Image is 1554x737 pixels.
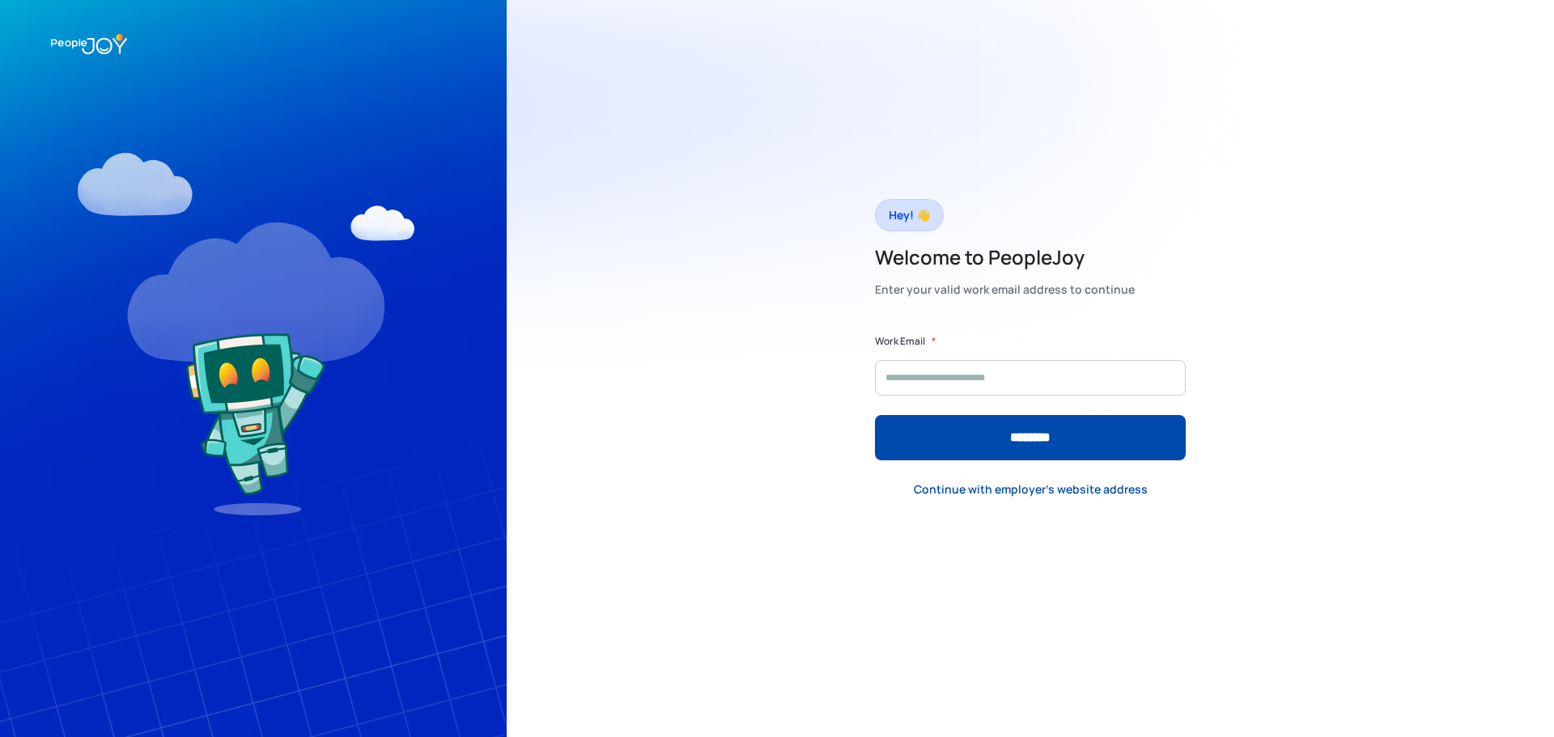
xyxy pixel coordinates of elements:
[875,333,925,349] label: Work Email
[875,278,1135,301] div: Enter your valid work email address to continue
[889,204,930,227] div: Hey! 👋
[875,333,1186,460] form: Form
[901,472,1161,506] a: Continue with employer's website address
[875,244,1135,270] h2: Welcome to PeopleJoy
[914,481,1148,498] div: Continue with employer's website address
